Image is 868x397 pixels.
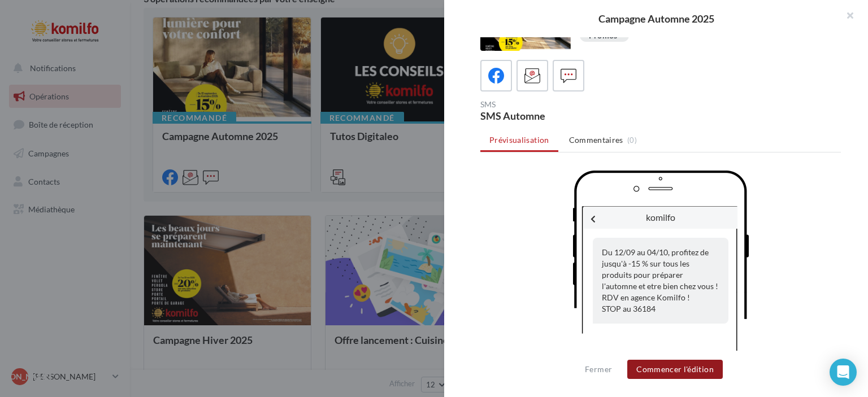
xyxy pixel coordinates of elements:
button: Commencer l'édition [627,360,723,379]
div: Campagne Automne 2025 [462,14,850,24]
span: komilfo [646,212,675,223]
div: Open Intercom Messenger [830,359,857,386]
span: (0) [627,136,637,145]
div: SMS Automne [480,111,656,121]
span: Commentaires [569,134,623,146]
button: Fermer [580,363,617,376]
div: SMS [480,101,656,108]
div: Du 12/09 au 04/10, profitez de jusqu'à -15 % sur tous les produits pour préparer l'automne et etr... [593,238,728,324]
